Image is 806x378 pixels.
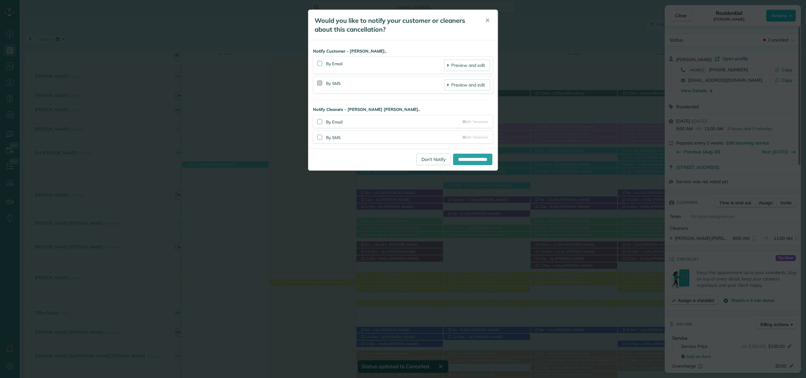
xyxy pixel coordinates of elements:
[444,79,490,91] a: Preview and edit
[463,135,488,140] a: Edit Template
[326,79,444,91] div: By SMS
[444,60,490,71] a: Preview and edit
[326,118,463,125] div: By Email
[326,133,463,141] div: By SMS
[326,60,444,71] div: By Email
[463,119,488,124] a: Edit Template
[416,154,451,165] a: Don't Notify
[313,106,493,112] strong: Notify Cleaners - [PERSON_NAME] [PERSON_NAME]..
[315,16,476,34] h5: Would you like to notify your customer or cleaners about this cancellation?
[313,48,493,54] strong: Notify Customer - [PERSON_NAME]..
[485,17,490,24] span: ✕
